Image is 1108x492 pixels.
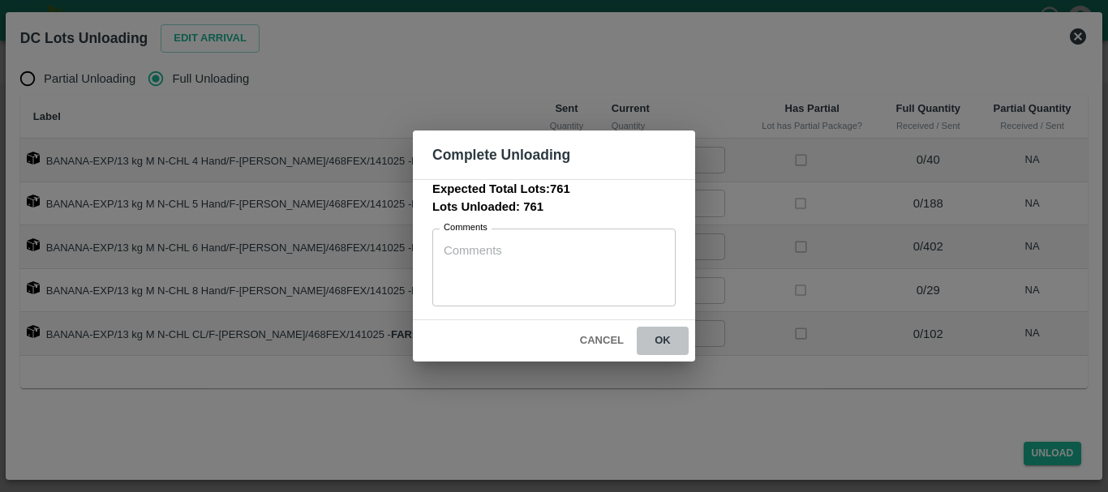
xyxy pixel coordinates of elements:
b: Lots Unloaded: 761 [432,200,543,213]
b: Expected Total Lots: 761 [432,182,570,195]
b: Complete Unloading [432,147,570,163]
button: ok [637,327,689,355]
label: Comments [444,221,487,234]
button: Cancel [573,327,630,355]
